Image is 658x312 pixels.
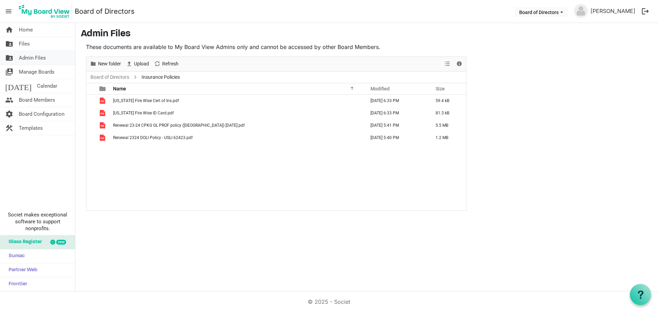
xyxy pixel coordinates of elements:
td: is template cell column header type [95,95,111,107]
td: checkbox [86,107,95,119]
span: Manage Boards [19,65,54,79]
td: June 25, 2024 5:40 PM column header Modified [363,132,428,144]
td: 1.2 MB is template cell column header Size [428,132,466,144]
button: New folder [89,60,122,68]
td: Renewal 23-24 CPKG GL PROF policy (Philadelphia) 7-21-2023.pdf is template cell column header Name [111,119,363,132]
div: Refresh [151,57,181,71]
div: new [56,240,66,245]
td: 5.5 MB is template cell column header Size [428,119,466,132]
td: June 25, 2024 6:33 PM column header Modified [363,107,428,119]
span: switch_account [5,65,13,79]
span: settings [5,107,13,121]
td: Idaho Fire Wise ID Card.pdf is template cell column header Name [111,107,363,119]
span: New folder [97,60,122,68]
a: Board of Directors [75,4,135,18]
td: 81.3 kB is template cell column header Size [428,107,466,119]
span: Frontier [5,277,27,291]
span: [US_STATE] Fire Wise Cert of Ins.pdf [113,98,179,103]
img: no-profile-picture.svg [574,4,588,18]
span: people [5,93,13,107]
span: menu [2,5,15,18]
td: checkbox [86,95,95,107]
div: View [442,57,453,71]
span: Insurance Policies [140,73,181,82]
button: Details [455,60,464,68]
span: Refresh [161,60,179,68]
span: Calendar [37,79,57,93]
span: Files [19,37,30,51]
a: [PERSON_NAME] [588,4,638,18]
span: Board Members [19,93,55,107]
span: Modified [370,86,390,91]
span: Home [19,23,33,37]
span: Name [113,86,126,91]
p: These documents are available to My Board View Admins only and cannot be accessed by other Board ... [86,43,466,51]
span: construction [5,121,13,135]
span: Glass Register [5,235,42,249]
span: Renewal 23-24 CPKG GL PROF policy ([GEOGRAPHIC_DATA]) [DATE].pdf [113,123,245,128]
span: [DATE] [5,79,32,93]
a: © 2025 - Societ [308,298,350,305]
td: Renewal 2324 DOLI Policy - USLI 62423.pdf is template cell column header Name [111,132,363,144]
button: Refresh [153,60,180,68]
span: [US_STATE] Fire Wise ID Card.pdf [113,111,174,115]
td: is template cell column header type [95,107,111,119]
button: Board of Directors dropdownbutton [515,7,568,17]
a: Board of Directors [89,73,131,82]
td: June 25, 2024 5:41 PM column header Modified [363,119,428,132]
span: Renewal 2324 DOLI Policy - USLI 62423.pdf [113,135,193,140]
img: My Board View Logo [17,3,72,20]
div: Details [453,57,465,71]
button: Upload [125,60,150,68]
span: folder_shared [5,37,13,51]
span: Sumac [5,249,25,263]
span: Size [436,86,445,91]
div: Upload [123,57,151,71]
td: is template cell column header type [95,119,111,132]
td: checkbox [86,132,95,144]
td: 59.4 kB is template cell column header Size [428,95,466,107]
span: home [5,23,13,37]
span: Partner Web [5,263,37,277]
button: View dropdownbutton [443,60,451,68]
td: June 25, 2024 6:33 PM column header Modified [363,95,428,107]
span: Board Configuration [19,107,64,121]
a: My Board View Logo [17,3,75,20]
td: is template cell column header type [95,132,111,144]
span: Upload [133,60,150,68]
div: New folder [87,57,123,71]
span: Societ makes exceptional software to support nonprofits. [3,211,72,232]
span: Templates [19,121,43,135]
span: folder_shared [5,51,13,65]
td: checkbox [86,119,95,132]
button: logout [638,4,653,18]
td: Idaho Fire Wise Cert of Ins.pdf is template cell column header Name [111,95,363,107]
h3: Admin Files [81,28,653,40]
span: Admin Files [19,51,46,65]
